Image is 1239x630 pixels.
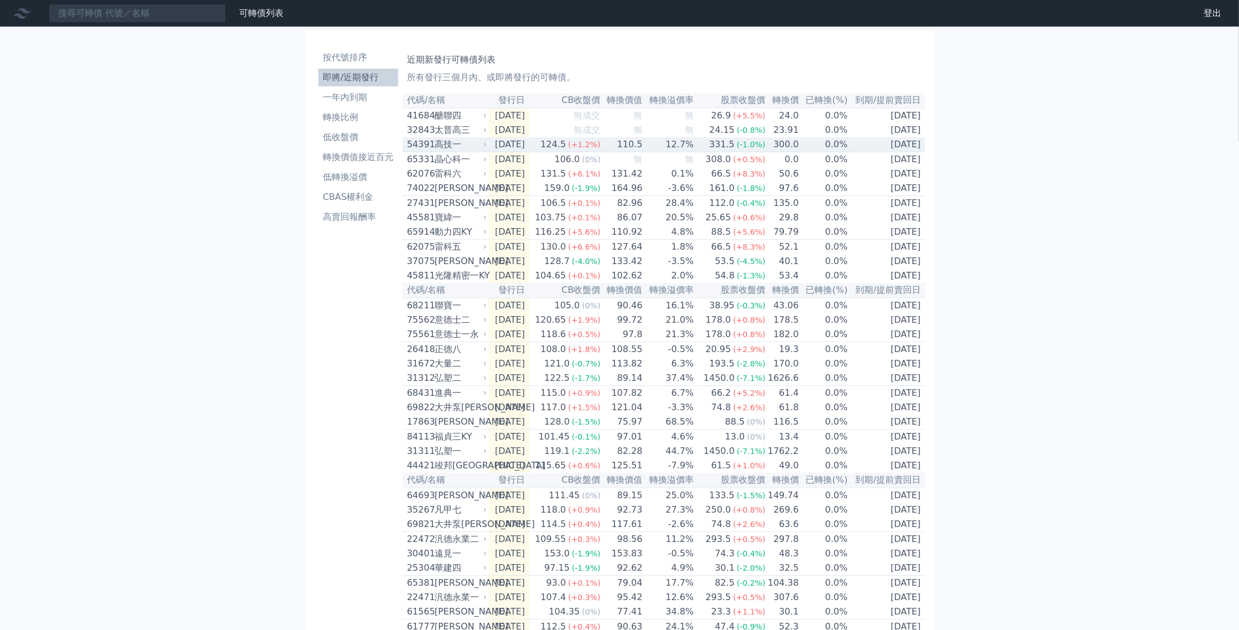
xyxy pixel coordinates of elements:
div: 106.0 [553,153,582,166]
li: CBAS權利金 [318,190,398,204]
a: 低收盤價 [318,128,398,146]
li: 高賣回報酬率 [318,210,398,224]
span: (+6.1%) [568,169,600,178]
span: (+2.6%) [733,403,765,412]
div: 115.0 [538,386,568,400]
div: 104.65 [533,269,568,282]
span: (-1.0%) [737,140,766,149]
td: 53.4 [766,268,799,283]
div: 20.95 [703,343,733,356]
td: 43.06 [766,298,799,313]
td: 0.0% [799,196,848,211]
td: 0.0% [799,298,848,313]
div: 120.65 [533,313,568,327]
td: [DATE] [848,357,925,371]
li: 即將/近期發行 [318,71,398,84]
div: 45811 [407,269,432,282]
div: 意德士一永 [435,328,484,341]
a: 低轉換溢價 [318,168,398,186]
div: 雷科五 [435,240,484,254]
td: [DATE] [489,167,529,181]
div: 太普高三 [435,123,484,137]
div: 光隆精密一KY [435,269,484,282]
a: 一年內到期 [318,89,398,106]
a: 可轉債列表 [239,8,283,18]
li: 低轉換溢價 [318,171,398,184]
div: 75562 [407,313,432,327]
div: 74.8 [709,401,734,414]
span: (+0.8%) [733,330,765,339]
td: 0.0% [799,415,848,430]
span: (+8.3%) [733,242,765,251]
td: [DATE] [489,400,529,415]
td: [DATE] [489,357,529,371]
td: [DATE] [489,298,529,313]
th: 已轉換(%) [799,283,848,298]
td: [DATE] [848,400,925,415]
td: [DATE] [848,415,925,430]
td: [DATE] [848,123,925,137]
div: 66.5 [709,240,734,254]
td: 0.0% [799,357,848,371]
td: 97.01 [601,430,643,445]
a: 轉換價值接近百元 [318,148,398,166]
div: 84113 [407,430,432,443]
th: 轉換價值 [601,283,643,298]
span: (-4.5%) [737,257,766,266]
td: 40.1 [766,254,799,268]
div: [PERSON_NAME] [435,182,484,195]
div: 103.75 [533,211,568,224]
a: 轉換比例 [318,109,398,126]
span: (-0.7%) [572,359,601,368]
a: 高賣回報酬率 [318,208,398,226]
div: 88.5 [709,225,734,239]
span: (-1.7%) [572,374,601,383]
div: [PERSON_NAME] [435,197,484,210]
th: 轉換溢價率 [643,93,695,108]
h1: 近期新發行可轉債列表 [407,53,921,66]
td: [DATE] [848,240,925,255]
th: 轉換溢價率 [643,283,695,298]
div: 74022 [407,182,432,195]
div: 醣聯四 [435,109,484,122]
td: [DATE] [489,371,529,386]
td: [DATE] [489,254,529,268]
td: 52.1 [766,240,799,255]
div: 65331 [407,153,432,166]
th: 股票收盤價 [694,93,766,108]
span: (+0.8%) [733,316,765,324]
span: (-4.0%) [572,257,601,266]
span: (+6.6%) [568,242,600,251]
div: 66.5 [709,167,734,180]
td: [DATE] [489,210,529,225]
div: 38.95 [707,299,737,312]
div: 41684 [407,109,432,122]
th: 股票收盤價 [694,283,766,298]
td: 127.64 [601,240,643,255]
td: [DATE] [489,327,529,342]
td: [DATE] [848,313,925,327]
td: [DATE] [848,254,925,268]
div: 進典一 [435,386,484,400]
td: 0.0% [799,254,848,268]
span: (+8.3%) [733,169,765,178]
li: 低收盤價 [318,131,398,144]
td: 131.42 [601,167,643,181]
th: 發行日 [489,93,529,108]
div: 53.5 [713,255,737,268]
div: 105.0 [553,299,582,312]
div: 130.0 [538,240,568,254]
td: [DATE] [848,152,925,167]
td: 110.92 [601,225,643,240]
td: [DATE] [848,181,925,196]
div: 69822 [407,401,432,414]
td: 29.8 [766,210,799,225]
span: (-1.5%) [572,417,601,426]
td: 37.4% [643,371,695,386]
td: [DATE] [848,298,925,313]
span: (-0.4%) [737,199,766,208]
a: CBAS權利金 [318,188,398,206]
td: [DATE] [848,167,925,181]
div: 65914 [407,225,432,239]
td: -0.5% [643,342,695,357]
